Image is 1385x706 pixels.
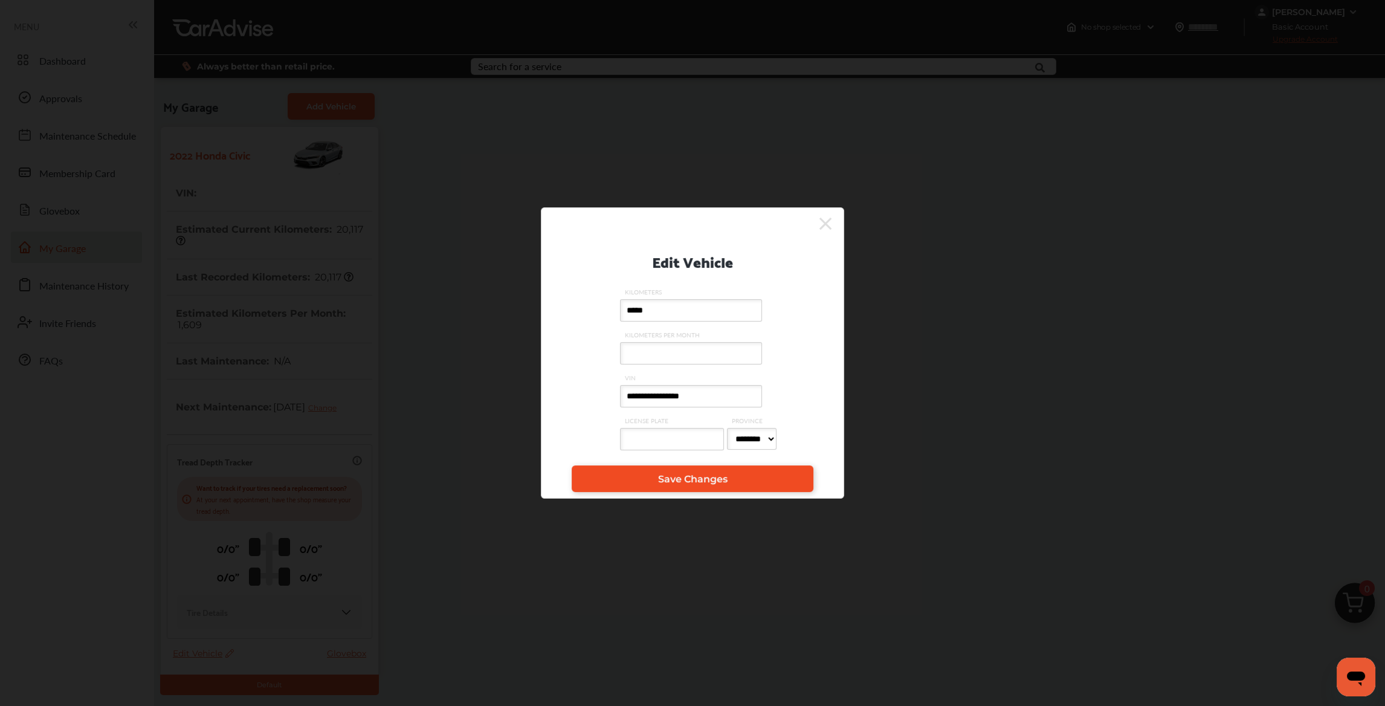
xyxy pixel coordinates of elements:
select: PROVINCE [727,428,776,450]
span: KILOMETERS [620,288,765,296]
a: Save Changes [572,465,813,492]
span: Save Changes [658,473,728,485]
span: KILOMETERS PER MONTH [620,331,765,339]
span: LICENSE PLATE [620,416,727,425]
input: KILOMETERS [620,299,762,322]
span: PROVINCE [727,416,780,425]
input: LICENSE PLATE [620,428,724,450]
span: VIN [620,374,765,382]
p: Edit Vehicle [652,248,733,273]
input: VIN [620,385,762,407]
input: KILOMETERS PER MONTH [620,342,762,364]
iframe: Button to launch messaging window [1337,658,1375,696]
